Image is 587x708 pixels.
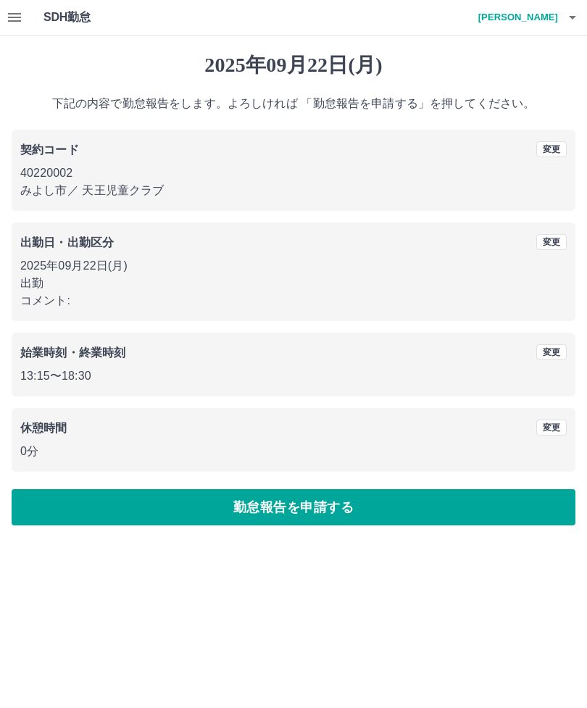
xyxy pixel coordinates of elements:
[536,420,567,436] button: 変更
[12,489,575,525] button: 勤怠報告を申請する
[536,141,567,157] button: 変更
[20,257,567,275] p: 2025年09月22日(月)
[20,422,67,434] b: 休憩時間
[20,164,567,182] p: 40220002
[20,275,567,292] p: 出勤
[20,143,79,156] b: 契約コード
[20,292,567,309] p: コメント:
[536,344,567,360] button: 変更
[536,234,567,250] button: 変更
[20,346,125,359] b: 始業時刻・終業時刻
[12,95,575,112] p: 下記の内容で勤怠報告をします。よろしければ 「勤怠報告を申請する」を押してください。
[20,367,567,385] p: 13:15 〜 18:30
[20,236,114,249] b: 出勤日・出勤区分
[20,443,567,460] p: 0分
[20,182,567,199] p: みよし市 ／ 天王児童クラブ
[12,53,575,78] h1: 2025年09月22日(月)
